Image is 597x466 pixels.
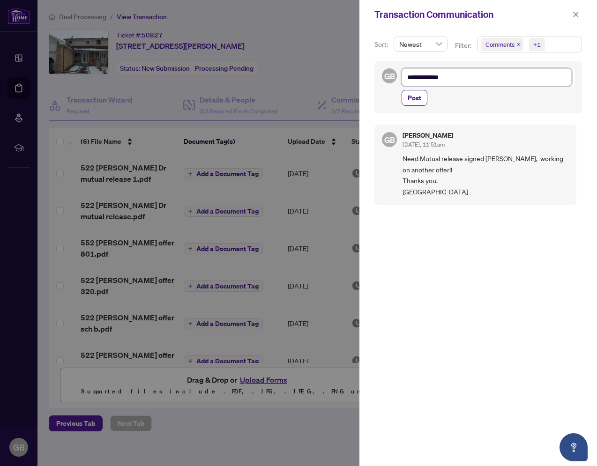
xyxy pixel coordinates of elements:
span: Need Mutual release signed [PERSON_NAME], working on another offer!! Thanks you. [GEOGRAPHIC_DATA] [403,153,569,197]
p: Sort: [374,39,390,50]
button: Post [402,90,427,106]
span: GB [384,133,395,146]
span: Post [408,90,421,105]
span: [DATE], 11:51am [403,141,445,148]
div: +1 [533,40,541,49]
span: Comments [485,40,515,49]
span: Newest [399,37,442,51]
span: Comments [481,38,523,51]
span: close [573,11,579,18]
button: Open asap [560,433,588,461]
span: close [516,42,521,47]
p: Filter: [455,40,473,51]
div: Transaction Communication [374,7,570,22]
h5: [PERSON_NAME] [403,132,453,139]
span: GB [384,70,395,82]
